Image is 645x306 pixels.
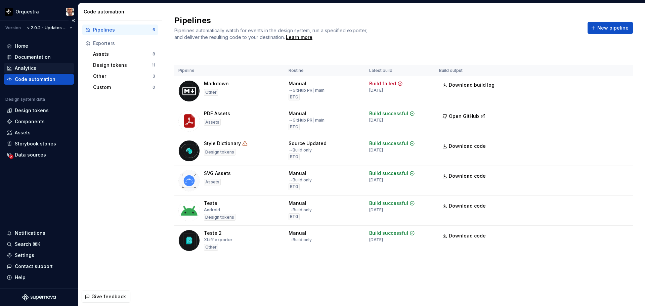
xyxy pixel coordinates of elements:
button: Open GitHub [439,110,489,122]
div: Build successful [369,110,408,117]
div: Custom [93,84,153,91]
div: Assets [204,179,221,185]
button: Design tokens11 [90,60,158,71]
div: Analytics [15,65,36,72]
div: Manual [289,170,306,177]
div: BTG [289,94,300,100]
div: → GitHub PR main [289,88,325,93]
div: Documentation [15,54,51,60]
a: Documentation [4,52,74,62]
a: Open GitHub [439,114,489,120]
button: Custom0 [90,82,158,93]
button: OrquestraGustavo [1,4,77,19]
div: 11 [152,62,155,68]
div: Assets [93,51,153,57]
div: Orquestra [15,8,39,15]
div: Notifications [15,230,45,236]
div: Teste [204,200,217,207]
img: 2d16a307-6340-4442-b48d-ad77c5bc40e7.png [5,8,13,16]
span: New pipeline [597,25,629,31]
div: Home [15,43,28,49]
button: Search ⌘K [4,239,74,250]
div: Pipelines [93,27,153,33]
div: [DATE] [369,237,383,243]
a: Download code [439,140,490,152]
svg: Supernova Logo [22,294,56,301]
a: Storybook stories [4,138,74,149]
a: Settings [4,250,74,261]
div: 3 [153,74,155,79]
button: v 2.0.2 - Updates 🚀 [24,23,75,33]
button: Contact support [4,261,74,272]
div: Manual [289,110,306,117]
div: → GitHub PR main [289,118,325,123]
div: Teste 2 [204,230,222,236]
div: Design tokens [204,149,235,156]
div: Build failed [369,80,396,87]
div: [DATE] [369,177,383,183]
span: v 2.0.2 - Updates 🚀 [27,25,67,31]
span: Open GitHub [449,113,479,120]
div: BTG [289,213,300,220]
div: Exporters [93,40,155,47]
div: [DATE] [369,147,383,153]
span: | [312,118,314,123]
img: Gustavo [66,8,74,16]
div: Design tokens [93,62,152,69]
div: Android [204,207,220,213]
div: Settings [15,252,34,259]
span: Give feedback [91,293,126,300]
div: Markdown [204,80,229,87]
span: Download build log [449,82,494,88]
div: Manual [289,200,306,207]
div: Contact support [15,263,53,270]
a: Assets [4,127,74,138]
th: Pipeline [174,65,285,76]
div: → Build only [289,147,312,153]
span: Download code [449,232,486,239]
div: Code automation [84,8,159,15]
th: Build output [435,65,503,76]
a: Analytics [4,63,74,74]
div: Storybook stories [15,140,56,147]
button: Help [4,272,74,283]
a: Home [4,41,74,51]
div: Assets [204,119,221,126]
div: [DATE] [369,207,383,213]
div: Manual [289,230,306,236]
span: Download code [449,143,486,149]
span: Pipelines automatically watch for events in the design system, run a specified exporter, and deli... [174,28,369,40]
div: [DATE] [369,118,383,123]
button: Give feedback [82,291,130,303]
div: Build successful [369,200,408,207]
a: Components [4,116,74,127]
h2: Pipelines [174,15,579,26]
span: . [285,35,313,40]
div: Style Dictionary [204,140,241,147]
span: Download code [449,173,486,179]
button: Assets8 [90,49,158,59]
div: Design tokens [204,214,235,221]
div: [DATE] [369,88,383,93]
div: SVG Assets [204,170,231,177]
div: 6 [153,27,155,33]
th: Routine [285,65,365,76]
button: Pipelines6 [82,25,158,35]
div: → Build only [289,207,312,213]
div: Help [15,274,26,281]
div: Other [204,89,218,96]
a: Design tokens [4,105,74,116]
div: BTG [289,124,300,130]
a: Code automation [4,74,74,85]
div: Components [15,118,45,125]
div: Other [204,244,218,251]
div: Build successful [369,170,408,177]
div: → Build only [289,237,312,243]
div: → Build only [289,177,312,183]
button: Other3 [90,71,158,82]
